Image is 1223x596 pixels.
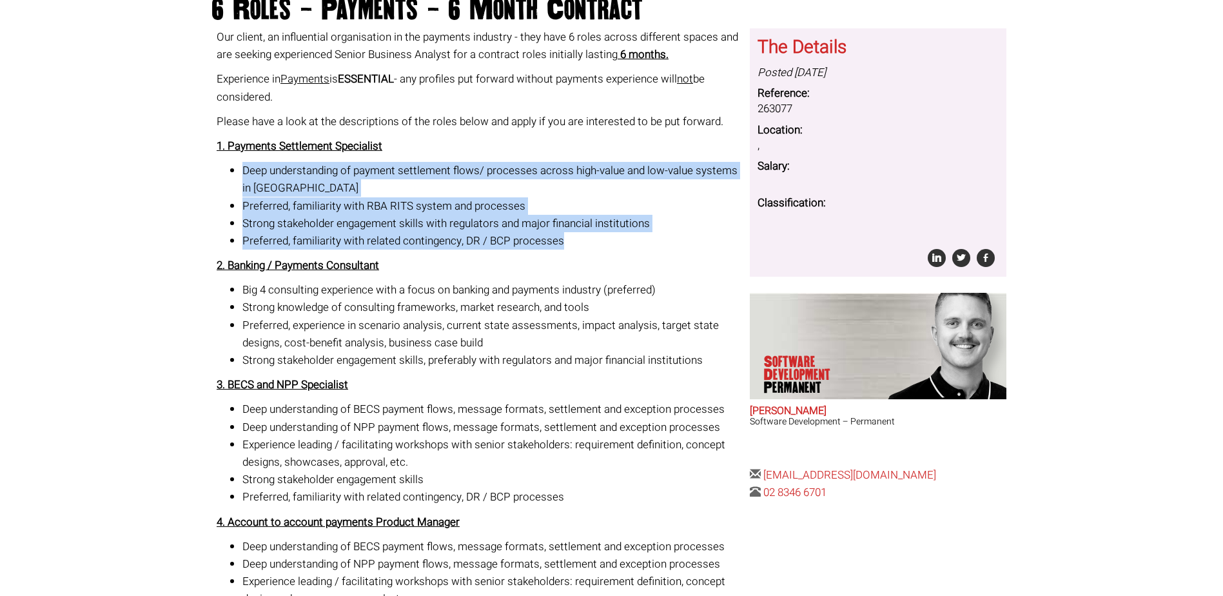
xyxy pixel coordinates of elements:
[764,355,863,394] p: Software Development
[242,401,740,418] li: Deep understanding of BECS payment flows, message formats, settlement and exception processes
[242,281,740,299] li: Big 4 consulting experience with a focus on banking and payments industry (preferred)
[883,293,1006,399] img: Sam Williamson does Software Development Permanent
[758,101,999,117] dd: 263077
[217,377,348,393] strong: 3. BECS and NPP Specialist
[242,317,740,352] li: Preferred, experience in scenario analysis, current state assessments, impact analysis, target st...
[620,46,669,63] strong: 6 months.
[763,484,827,501] a: 02 8346 6701
[242,162,740,197] li: Deep understanding of payment settlement flows/ processes across high-value and low-value systems...
[242,352,740,369] li: Strong stakeholder engagement skills, preferably with regulators and major financial institutions
[338,71,394,87] strong: ESSENTIAL
[758,65,826,81] i: Posted [DATE]
[242,419,740,436] li: Deep understanding of NPP payment flows, message formats, settlement and exception processes
[750,417,1006,426] h3: Software Development – Permanent
[280,71,329,87] span: Payments
[758,138,999,154] dd: ,
[242,232,740,250] li: Preferred, familiarity with related contingency, DR / BCP processes
[242,299,740,316] li: Strong knowledge of consulting frameworks, market research, and tools
[758,159,999,174] dt: Salary:
[758,195,999,211] dt: Classification:
[242,215,740,232] li: Strong stakeholder engagement skills with regulators and major financial institutions
[242,538,740,555] li: Deep understanding of BECS payment flows, message formats, settlement and exception processes
[242,488,740,506] li: Preferred, familiarity with related contingency, DR / BCP processes
[242,471,740,488] li: Strong stakeholder engagement skills
[242,197,740,215] li: Preferred, familiarity with RBA RITS system and processes
[217,70,740,105] p: Experience in is - any profiles put forward without payments experience will be considered.
[217,113,740,130] p: Please have a look at the descriptions of the roles below and apply if you are interested to be p...
[758,123,999,138] dt: Location:
[758,86,999,101] dt: Reference:
[242,555,740,573] li: Deep understanding of NPP payment flows, message formats, settlement and exception processes
[217,514,460,530] strong: 4. Account to account payments Product Manager
[758,38,999,58] h3: The Details
[677,71,693,87] span: not
[750,406,1006,417] h2: [PERSON_NAME]
[217,257,379,273] strong: 2. Banking / Payments Consultant
[763,467,936,483] a: [EMAIL_ADDRESS][DOMAIN_NAME]
[242,436,740,471] li: Experience leading / facilitating workshops with senior stakeholders: requirement definition, con...
[764,381,863,394] span: Permanent
[217,28,740,63] p: Our client, an influential organisation in the payments industry - they have 6 roles across diffe...
[217,138,382,154] strong: 1. Payments Settlement Specialist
